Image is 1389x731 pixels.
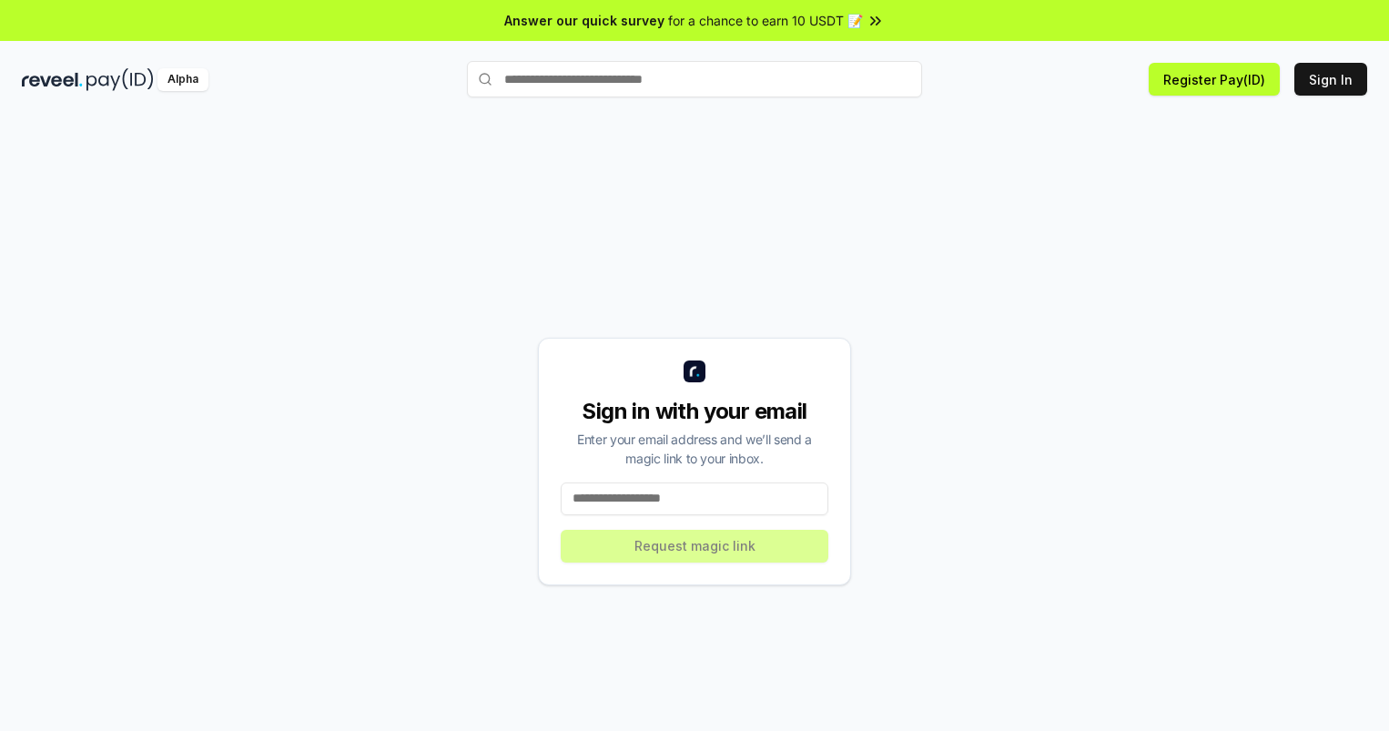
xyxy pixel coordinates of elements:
img: reveel_dark [22,68,83,91]
span: for a chance to earn 10 USDT 📝 [668,11,863,30]
img: logo_small [684,360,705,382]
div: Sign in with your email [561,397,828,426]
span: Answer our quick survey [504,11,664,30]
button: Register Pay(ID) [1149,63,1280,96]
div: Enter your email address and we’ll send a magic link to your inbox. [561,430,828,468]
img: pay_id [86,68,154,91]
button: Sign In [1294,63,1367,96]
div: Alpha [157,68,208,91]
